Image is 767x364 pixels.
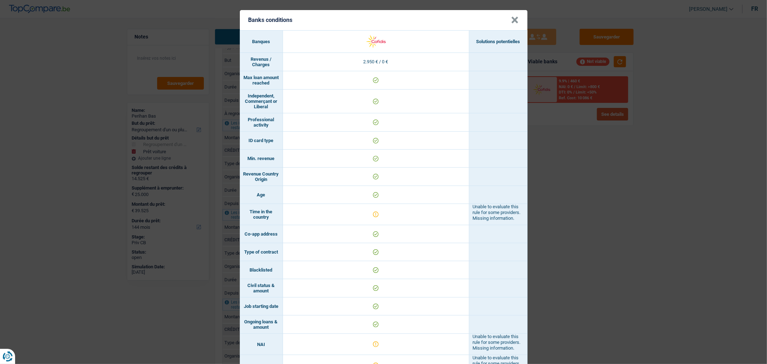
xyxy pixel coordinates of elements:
[240,279,283,297] td: Civil status & amount
[240,297,283,315] td: Job starting date
[469,31,528,53] th: Solutions potentielles
[240,334,283,355] td: NAI
[240,53,283,71] td: Revenus / Charges
[283,53,469,71] td: 2.950 € / 0 €
[240,31,283,53] th: Banques
[240,150,283,168] td: Min. revenue
[240,204,283,225] td: Time in the country
[240,315,283,334] td: Ongoing loans & amount
[240,90,283,113] td: Independent, Commerçant or Liberal
[511,17,519,24] button: Close
[240,71,283,90] td: Max loan amount reached
[240,243,283,261] td: Type of contract
[240,132,283,150] td: ID card type
[240,261,283,279] td: Blacklisted
[240,113,283,132] td: Professional activity
[361,34,391,49] img: Cofidis
[469,334,528,355] td: Unable to evaluate this rule for some providers. Missing information.
[469,204,528,225] td: Unable to evaluate this rule for some providers. Missing information.
[240,168,283,186] td: Revenue Country Origin
[240,186,283,204] td: Age
[248,17,293,23] h5: Banks conditions
[240,225,283,243] td: Co-app address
